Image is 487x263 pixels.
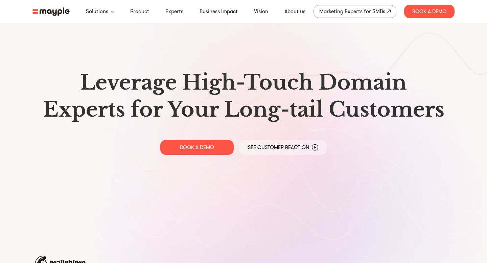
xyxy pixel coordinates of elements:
[200,7,238,16] a: Business Impact
[32,7,70,16] img: mayple-logo
[284,7,305,16] a: About us
[239,140,327,155] a: See Customer Reaction
[404,5,455,18] div: Book A Demo
[130,7,149,16] a: Product
[38,69,449,123] h1: Leverage High-Touch Domain Experts for Your Long-tail Customers
[319,7,385,16] div: Marketing Experts for SMBs
[111,10,114,13] img: arrow-down
[254,7,268,16] a: Vision
[248,144,309,151] p: See Customer Reaction
[86,7,108,16] a: Solutions
[165,7,183,16] a: Experts
[160,140,234,155] a: BOOK A DEMO
[314,5,396,18] a: Marketing Experts for SMBs
[180,144,214,151] p: BOOK A DEMO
